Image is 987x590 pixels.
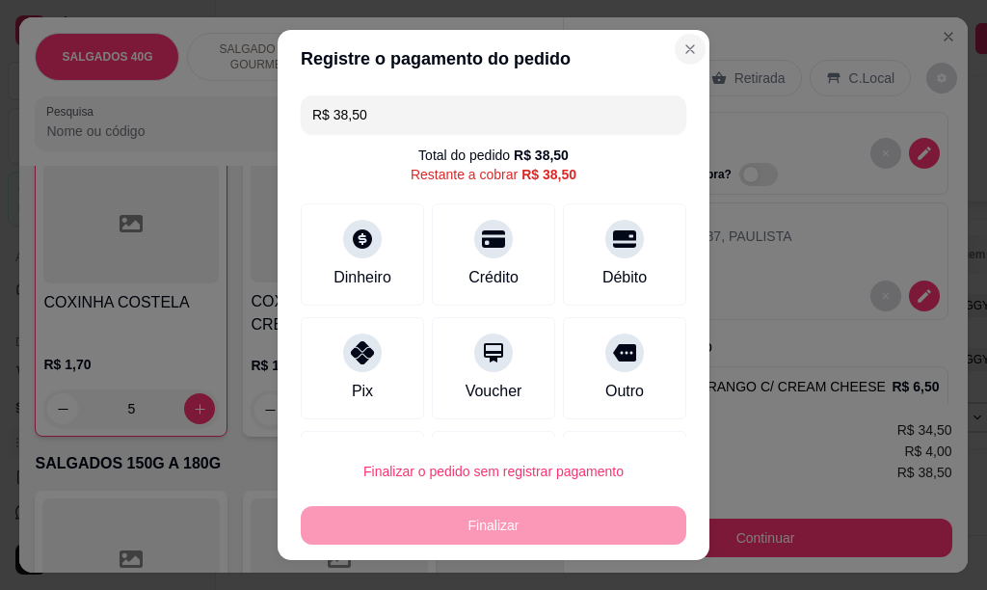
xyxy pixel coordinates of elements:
[312,95,675,134] input: Ex.: hambúrguer de cordeiro
[521,165,576,184] div: R$ 38,50
[411,165,576,184] div: Restante a cobrar
[333,266,391,289] div: Dinheiro
[418,146,569,165] div: Total do pedido
[605,380,644,403] div: Outro
[278,30,709,88] header: Registre o pagamento do pedido
[514,146,569,165] div: R$ 38,50
[468,266,519,289] div: Crédito
[466,380,522,403] div: Voucher
[602,266,647,289] div: Débito
[352,380,373,403] div: Pix
[301,452,686,491] button: Finalizar o pedido sem registrar pagamento
[675,34,706,65] button: Close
